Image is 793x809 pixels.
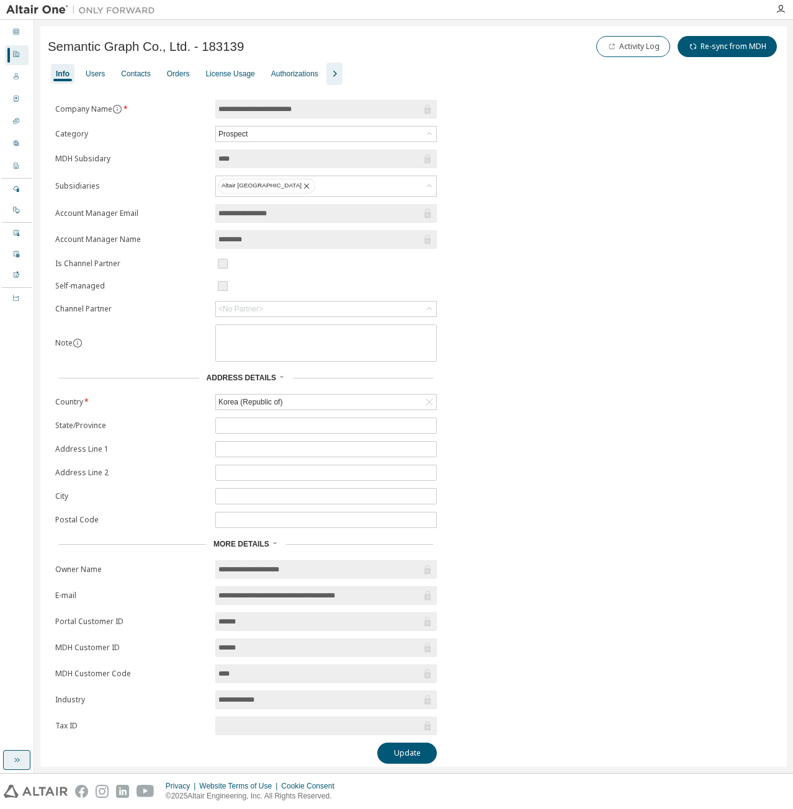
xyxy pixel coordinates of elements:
[281,781,341,791] div: Cookie Consent
[116,785,129,798] img: linkedin.svg
[55,304,208,314] label: Channel Partner
[56,69,69,79] div: Info
[55,565,208,574] label: Owner Name
[218,179,315,194] div: Altair [GEOGRAPHIC_DATA]
[4,785,68,798] img: altair_logo.svg
[137,785,155,798] img: youtube.svg
[55,515,208,525] label: Postal Code
[5,135,29,154] div: User Profile
[55,235,208,244] label: Account Manager Name
[377,743,437,764] button: Update
[55,617,208,627] label: Portal Customer ID
[217,127,249,141] div: Prospect
[216,127,436,141] div: Prospect
[55,259,208,269] label: Is Channel Partner
[199,781,281,791] div: Website Terms of Use
[5,45,29,65] div: Companies
[271,69,318,79] div: Authorizations
[55,181,208,191] label: Subsidiaries
[55,208,208,218] label: Account Manager Email
[5,90,29,110] div: Orders
[55,154,208,164] label: MDH Subsidary
[207,373,276,382] span: Address Details
[55,591,208,601] label: E-mail
[596,36,670,57] button: Activity Log
[166,791,342,802] p: © 2025 Altair Engineering, Inc. All Rights Reserved.
[55,337,73,348] label: Note
[5,224,29,244] div: User Events
[5,201,29,221] div: On Prem
[216,176,436,196] div: Altair [GEOGRAPHIC_DATA]
[55,491,208,501] label: City
[5,289,29,309] div: Units Usage BI
[86,69,105,79] div: Users
[55,695,208,705] label: Industry
[216,302,436,316] div: <No Partner>
[205,69,254,79] div: License Usage
[55,281,208,291] label: Self-managed
[218,304,263,314] div: <No Partner>
[6,4,161,16] img: Altair One
[5,68,29,87] div: Users
[55,669,208,679] label: MDH Customer Code
[48,40,244,54] span: Semantic Graph Co., Ltd. - 183139
[216,395,436,409] div: Korea (Republic of)
[121,69,150,79] div: Contacts
[217,395,284,409] div: Korea (Republic of)
[55,444,208,454] label: Address Line 1
[5,266,29,286] div: Product Downloads
[5,157,29,177] div: Company Profile
[55,643,208,653] label: MDH Customer ID
[75,785,88,798] img: facebook.svg
[5,23,29,43] div: Dashboard
[96,785,109,798] img: instagram.svg
[166,781,199,791] div: Privacy
[73,338,83,348] button: information
[167,69,190,79] div: Orders
[213,540,269,548] span: More Details
[55,104,208,114] label: Company Name
[5,112,29,132] div: SKUs
[678,36,777,57] button: Re-sync from MDH
[5,180,29,200] div: Managed
[55,468,208,478] label: Address Line 2
[55,129,208,139] label: Category
[55,397,208,407] label: Country
[55,421,208,431] label: State/Province
[5,245,29,265] div: Company Events
[55,721,208,731] label: Tax ID
[112,104,122,114] button: information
